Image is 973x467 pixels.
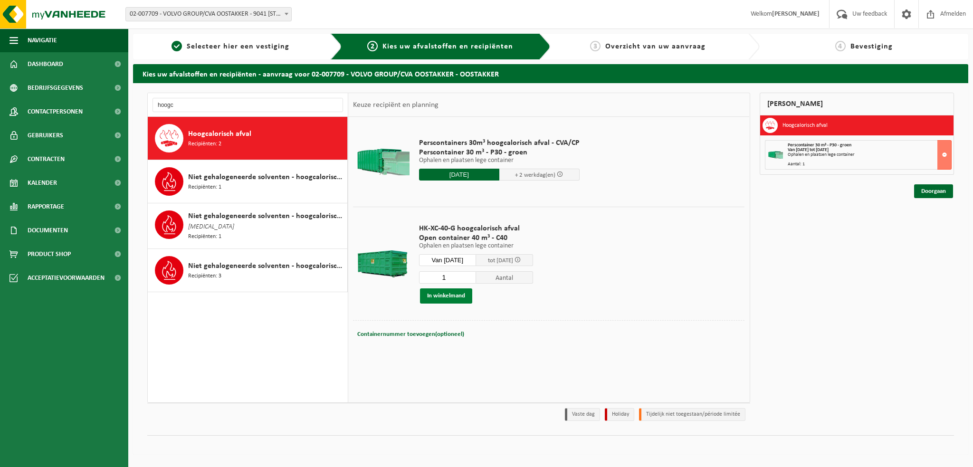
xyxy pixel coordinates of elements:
span: Rapportage [28,195,64,219]
span: Overzicht van uw aanvraag [605,43,706,50]
span: Product Shop [28,242,71,266]
span: 1 [172,41,182,51]
span: [MEDICAL_DATA] [188,222,234,232]
span: Gebruikers [28,124,63,147]
span: Perscontainer 30 m³ - P30 - groen [419,148,580,157]
p: Ophalen en plaatsen lege container [419,157,580,164]
span: 02-007709 - VOLVO GROUP/CVA OOSTAKKER - 9041 OOSTAKKER, SMALLEHEERWEG 31 [126,8,291,21]
span: Recipiënten: 2 [188,140,221,149]
span: Documenten [28,219,68,242]
span: 4 [835,41,846,51]
span: tot [DATE] [488,257,513,264]
button: Niet gehalogeneerde solventen - hoogcalorisch in kleinverpakking Recipiënten: 3 [148,249,348,292]
a: Doorgaan [914,184,953,198]
span: Niet gehalogeneerde solventen - hoogcalorisch in 200lt-vat [188,172,345,183]
input: Selecteer datum [419,254,476,266]
span: Niet gehalogeneerde solventen - hoogcalorisch in IBC [188,210,345,222]
span: Dashboard [28,52,63,76]
span: + 2 werkdag(en) [515,172,555,178]
span: Open container 40 m³ - C40 [419,233,533,243]
span: Recipiënten: 1 [188,232,221,241]
span: Selecteer hier een vestiging [187,43,289,50]
button: Containernummer toevoegen(optioneel) [356,328,465,341]
h3: Hoogcalorisch afval [782,118,828,133]
div: Ophalen en plaatsen lege container [788,152,952,157]
span: Contactpersonen [28,100,83,124]
li: Holiday [605,408,634,421]
span: Containernummer toevoegen(optioneel) [357,331,464,337]
button: In winkelmand [420,288,472,304]
span: Recipiënten: 3 [188,272,221,281]
button: Niet gehalogeneerde solventen - hoogcalorisch in 200lt-vat Recipiënten: 1 [148,160,348,203]
div: [PERSON_NAME] [760,93,954,115]
span: Bedrijfsgegevens [28,76,83,100]
div: Keuze recipiënt en planning [348,93,443,117]
input: Materiaal zoeken [153,98,343,112]
span: 3 [590,41,601,51]
span: Hoogcalorisch afval [188,128,251,140]
span: Aantal [476,271,533,284]
p: Ophalen en plaatsen lege container [419,243,533,249]
div: Aantal: 1 [788,162,952,167]
li: Tijdelijk niet toegestaan/période limitée [639,408,745,421]
span: Acceptatievoorwaarden [28,266,105,290]
h2: Kies uw afvalstoffen en recipiënten - aanvraag voor 02-007709 - VOLVO GROUP/CVA OOSTAKKER - OOSTA... [133,64,968,83]
li: Vaste dag [565,408,600,421]
strong: [PERSON_NAME] [772,10,820,18]
span: Kalender [28,171,57,195]
span: Perscontainers 30m³ hoogcalorisch afval - CVA/CP [419,138,580,148]
input: Selecteer datum [419,169,499,181]
span: 2 [367,41,378,51]
span: Contracten [28,147,65,171]
button: Niet gehalogeneerde solventen - hoogcalorisch in IBC [MEDICAL_DATA] Recipiënten: 1 [148,203,348,249]
span: 02-007709 - VOLVO GROUP/CVA OOSTAKKER - 9041 OOSTAKKER, SMALLEHEERWEG 31 [125,7,292,21]
button: Hoogcalorisch afval Recipiënten: 2 [148,117,348,160]
span: Recipiënten: 1 [188,183,221,192]
span: Navigatie [28,29,57,52]
span: Perscontainer 30 m³ - P30 - groen [788,143,851,148]
a: 1Selecteer hier een vestiging [138,41,323,52]
span: Bevestiging [850,43,893,50]
span: Kies uw afvalstoffen en recipiënten [382,43,513,50]
span: HK-XC-40-G hoogcalorisch afval [419,224,533,233]
span: Niet gehalogeneerde solventen - hoogcalorisch in kleinverpakking [188,260,345,272]
strong: Van [DATE] tot [DATE] [788,147,829,152]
